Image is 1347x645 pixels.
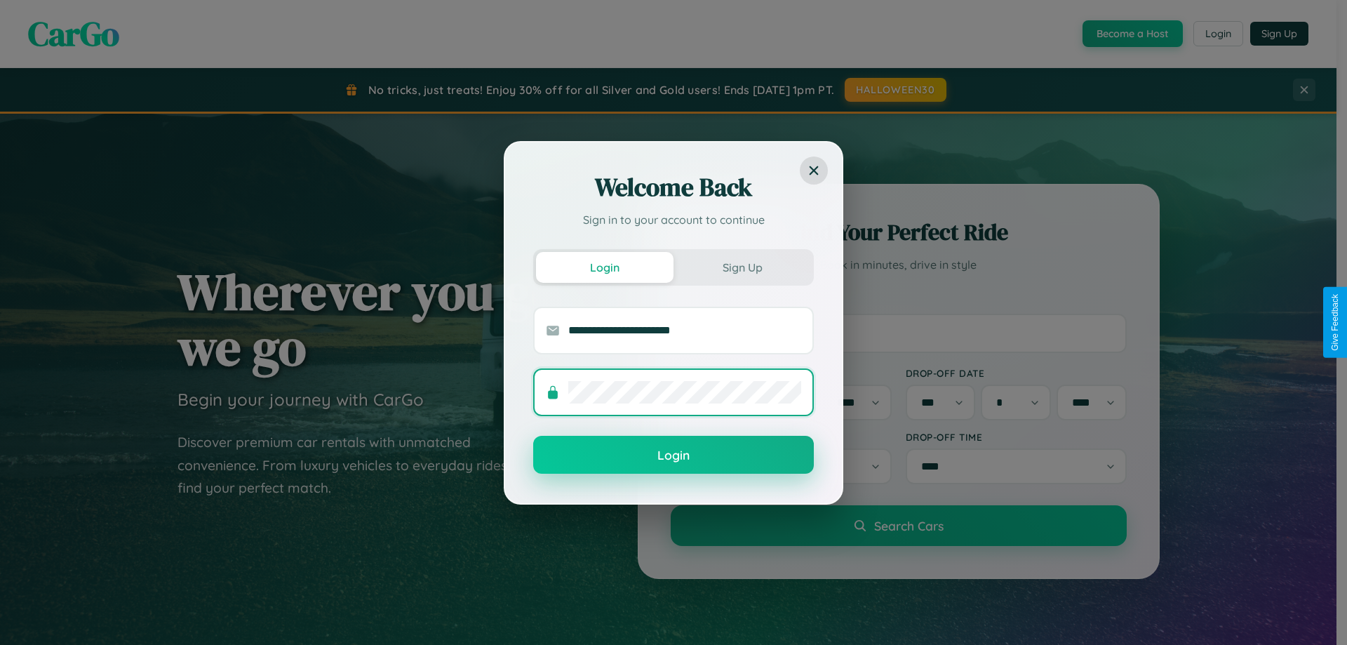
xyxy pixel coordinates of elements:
p: Sign in to your account to continue [533,211,814,228]
div: Give Feedback [1330,294,1340,351]
h2: Welcome Back [533,171,814,204]
button: Sign Up [673,252,811,283]
button: Login [533,436,814,474]
button: Login [536,252,673,283]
